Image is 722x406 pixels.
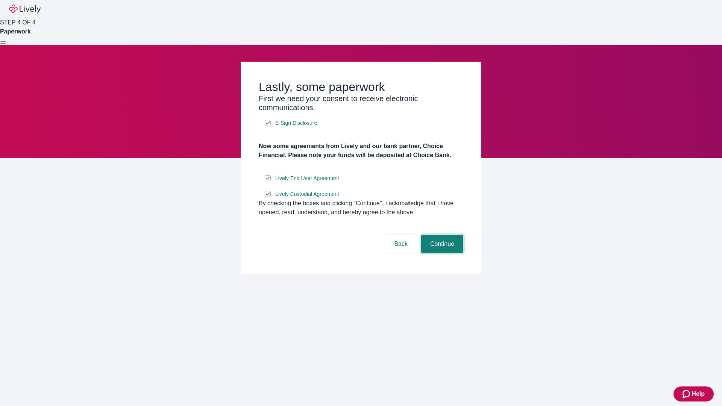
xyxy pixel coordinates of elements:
button: Back [385,235,417,253]
button: Zendesk support iconHelp [673,386,714,401]
svg: Zendesk support icon [683,389,692,398]
h4: Now some agreements from Lively and our bank partner, Choice Financial. Please note your funds wi... [259,142,463,160]
h3: First we need your consent to receive electronic communications. [259,94,463,112]
button: Continue [421,235,463,253]
img: Lively [9,5,41,14]
span: Lively Custodial Agreement [275,190,339,198]
div: By checking the boxes and clicking “Continue", I acknowledge that I have opened, read, understand... [259,199,463,217]
h2: Lastly, some paperwork [259,80,463,94]
span: E-Sign Disclosure [275,119,317,127]
span: Lively End User Agreement [275,174,339,182]
span: Help [692,389,705,398]
a: e-sign disclosure document [274,189,341,199]
a: e-sign disclosure document [274,174,341,183]
a: e-sign disclosure document [274,118,319,128]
